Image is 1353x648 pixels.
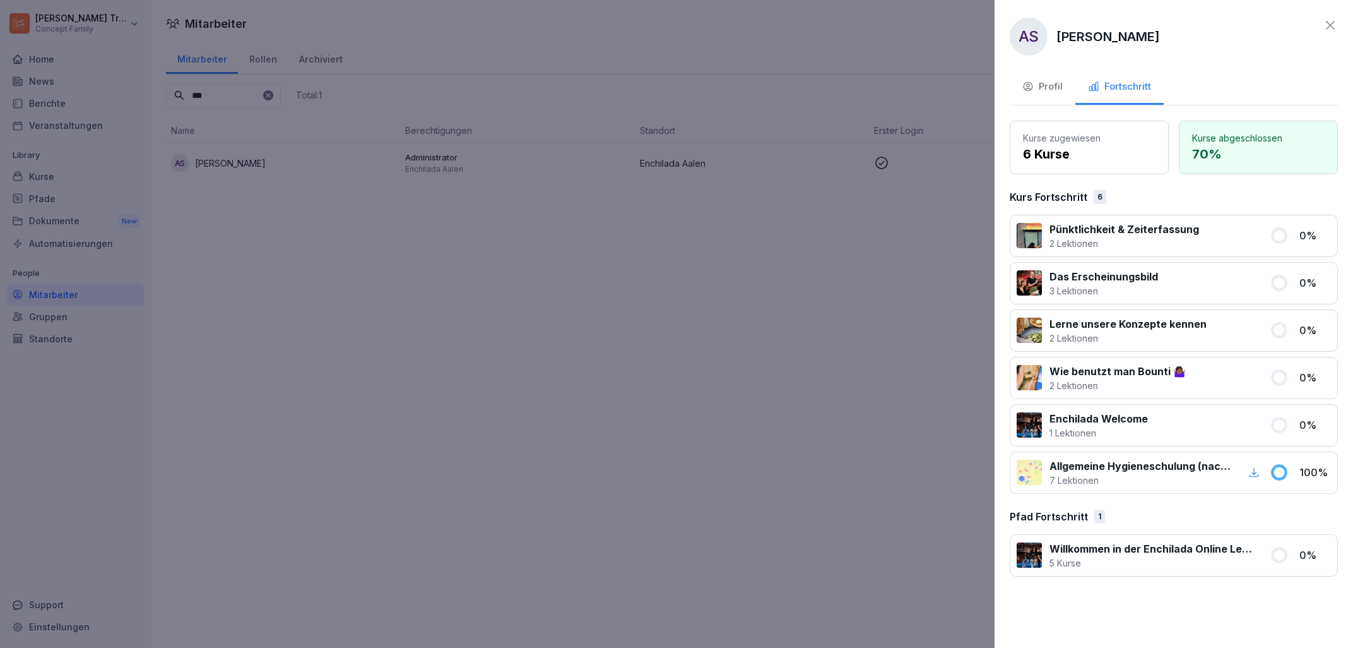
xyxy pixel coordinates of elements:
p: Enchilada Welcome [1049,411,1148,426]
p: 2 Lektionen [1049,379,1186,392]
p: Wie benutzt man Bounti 🤷🏾‍♀️ [1049,364,1186,379]
p: 100 % [1299,465,1331,480]
p: 3 Lektionen [1049,284,1158,297]
div: 6 [1094,190,1106,204]
div: 1 [1094,510,1105,524]
p: 1 Lektionen [1049,426,1148,440]
div: Profil [1022,80,1063,94]
p: 7 Lektionen [1049,474,1231,487]
p: Lerne unsere Konzepte kennen [1049,316,1207,332]
div: AS [1010,18,1048,56]
p: Pünktlichkeit & Zeiterfassung [1049,222,1199,237]
p: 0 % [1299,417,1331,433]
p: 0 % [1299,275,1331,291]
p: [PERSON_NAME] [1056,27,1160,46]
p: 0 % [1299,370,1331,385]
p: 0 % [1299,323,1331,338]
p: 0 % [1299,548,1331,563]
button: Fortschritt [1075,71,1164,105]
p: 5 Kurse [1049,556,1255,570]
p: Kurse abgeschlossen [1192,131,1325,145]
p: 2 Lektionen [1049,332,1207,345]
p: Kurse zugewiesen [1023,131,1155,145]
p: Willkommen in der Enchilada Online Lernwelt 🌮 [1049,541,1255,556]
p: Allgemeine Hygieneschulung (nach LMHV §4) [1049,459,1231,474]
p: 70 % [1192,145,1325,164]
button: Profil [1010,71,1075,105]
p: 2 Lektionen [1049,237,1199,250]
p: 0 % [1299,228,1331,243]
div: Fortschritt [1088,80,1151,94]
p: Pfad Fortschritt [1010,509,1088,524]
p: Das Erscheinungsbild [1049,269,1158,284]
p: Kurs Fortschritt [1010,189,1087,205]
p: 6 Kurse [1023,145,1155,164]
